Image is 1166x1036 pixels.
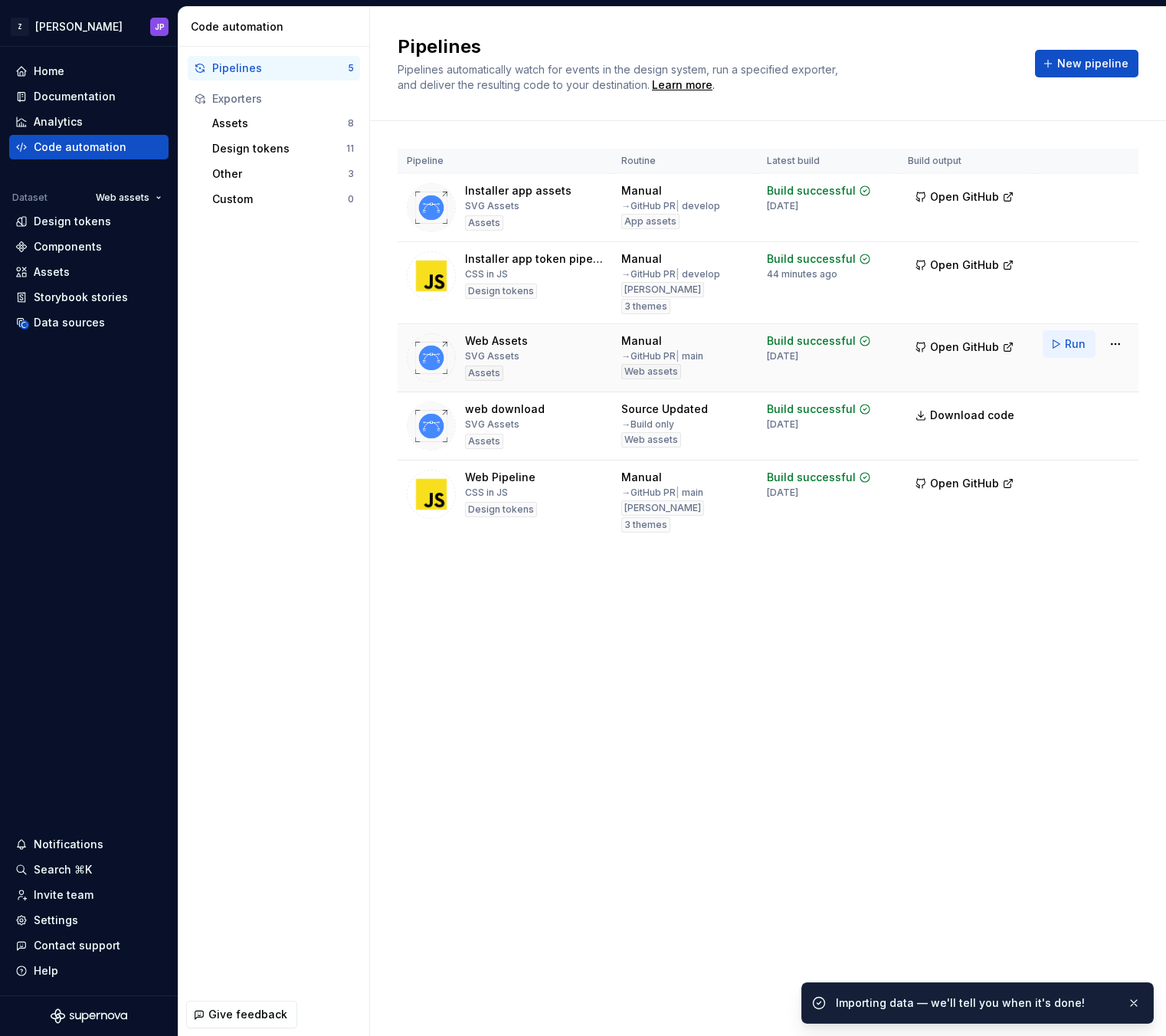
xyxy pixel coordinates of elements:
button: Contact support [9,933,169,958]
span: 3 themes [624,519,667,531]
div: → GitHub PR develop [621,200,720,212]
a: Storybook stories [9,285,169,310]
div: Design tokens [34,214,111,229]
div: Notifications [34,837,103,852]
div: Assets [465,434,503,449]
a: Learn more [652,77,712,93]
span: Give feedback [208,1007,287,1022]
span: Web assets [96,192,149,204]
div: [DATE] [767,487,798,499]
button: Give feedback [186,1001,297,1028]
button: Other3 [206,162,360,186]
span: | [676,487,680,498]
span: Open GitHub [930,189,999,205]
a: Open GitHub [908,192,1021,205]
div: [DATE] [767,418,798,431]
button: Run [1043,330,1096,358]
div: [PERSON_NAME] [621,500,704,516]
div: Contact support [34,938,120,953]
div: Analytics [34,114,83,129]
th: Latest build [758,149,899,174]
div: Web assets [621,364,681,379]
div: Assets [212,116,348,131]
div: Web Assets [465,333,528,349]
button: Open GitHub [908,251,1021,279]
div: → GitHub PR main [621,350,703,362]
a: Assets [9,260,169,284]
a: Design tokens [9,209,169,234]
div: Settings [34,913,78,928]
a: Analytics [9,110,169,134]
button: Web assets [89,187,169,208]
a: Invite team [9,883,169,907]
a: Code automation [9,135,169,159]
button: Assets8 [206,111,360,136]
button: Z[PERSON_NAME]JP [3,10,175,43]
th: Routine [612,149,757,174]
div: Custom [212,192,348,207]
h2: Pipelines [398,34,1017,59]
span: Open GitHub [930,339,999,355]
button: Search ⌘K [9,857,169,882]
div: Assets [34,264,70,280]
button: Design tokens11 [206,136,360,161]
div: Help [34,963,58,979]
div: App assets [621,214,680,229]
button: Notifications [9,832,169,857]
div: SVG Assets [465,200,519,212]
div: 0 [348,193,354,205]
span: . [650,80,715,91]
a: Open GitHub [908,343,1021,356]
span: Open GitHub [930,476,999,491]
button: Open GitHub [908,333,1021,361]
div: Invite team [34,887,93,903]
div: Pipelines [212,61,348,76]
span: Pipelines automatically watch for events in the design system, run a specified exporter, and deli... [398,63,841,91]
div: Storybook stories [34,290,128,305]
div: Installer app token pipeline [465,251,603,267]
div: CSS in JS [465,268,508,280]
button: Custom0 [206,187,360,211]
div: Dataset [12,192,47,204]
button: Open GitHub [908,183,1021,211]
div: Build successful [767,251,856,267]
div: Assets [465,366,503,381]
div: Manual [621,183,662,198]
span: Download code [930,408,1014,423]
div: Home [34,64,64,79]
div: 44 minutes ago [767,268,837,280]
span: Open GitHub [930,257,999,273]
div: Web assets [621,432,681,448]
div: Design tokens [212,141,346,156]
div: Web Pipeline [465,470,536,485]
div: SVG Assets [465,418,519,431]
div: Z [11,18,29,36]
div: Search ⌘K [34,862,92,877]
button: New pipeline [1035,50,1138,77]
div: → GitHub PR main [621,487,703,499]
th: Pipeline [398,149,612,174]
button: Pipelines5 [188,56,360,80]
span: | [676,268,680,280]
div: Build successful [767,402,856,417]
div: Components [34,239,102,254]
div: CSS in JS [465,487,508,499]
div: → Build only [621,418,674,431]
span: New pipeline [1057,56,1128,71]
div: web download [465,402,545,417]
a: Open GitHub [908,479,1021,492]
div: Source Updated [621,402,708,417]
span: | [676,350,680,362]
svg: Supernova Logo [51,1008,127,1024]
a: Documentation [9,84,169,109]
div: 5 [348,62,354,74]
div: Documentation [34,89,116,104]
div: Data sources [34,315,105,330]
div: Exporters [212,91,354,107]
